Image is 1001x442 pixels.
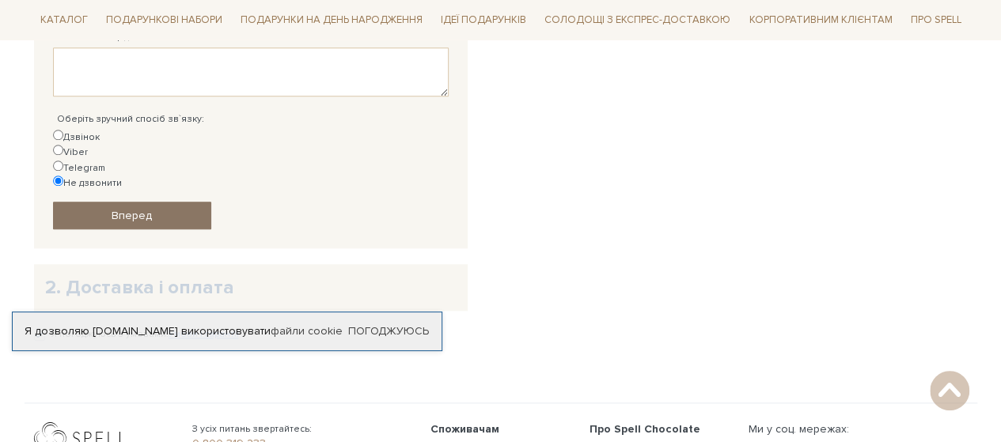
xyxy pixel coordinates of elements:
[53,145,63,155] input: Viber
[100,8,229,32] span: Подарункові набори
[271,324,343,338] a: файли cookie
[234,8,429,32] span: Подарунки на День народження
[53,161,105,176] label: Telegram
[434,8,533,32] span: Ідеї подарунків
[112,209,152,222] span: Вперед
[192,422,411,436] span: З усіх питань звертайтесь:
[45,275,457,300] h2: 2. Доставка і оплата
[904,8,967,32] span: Про Spell
[13,324,442,338] div: Я дозволяю [DOMAIN_NAME] використовувати
[590,422,700,436] span: Про Spell Chocolate
[57,112,204,127] label: Оберіть зручний спосіб зв`язку:
[53,161,63,171] input: Telegram
[34,8,94,32] span: Каталог
[742,6,898,33] a: Корпоративним клієнтам
[53,176,122,191] label: Не дзвонити
[538,6,737,33] a: Солодощі з експрес-доставкою
[53,130,100,145] label: Дзвінок
[748,422,859,436] div: Ми у соц. мережах:
[53,130,63,140] input: Дзвінок
[53,145,88,160] label: Viber
[430,422,499,436] span: Споживачам
[348,324,429,338] a: Погоджуюсь
[53,176,63,186] input: Не дзвонити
